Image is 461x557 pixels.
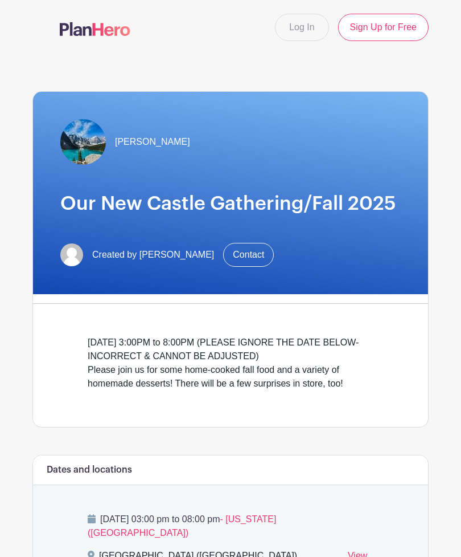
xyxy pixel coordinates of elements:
span: Created by [PERSON_NAME] [92,248,214,262]
div: [DATE] 3:00PM to 8:00PM (PLEASE IGNORE THE DATE BELOW-INCORRECT & CANNOT BE ADJUSTED) Please join... [88,336,373,391]
h1: Our New Castle Gathering/Fall 2025 [60,192,401,216]
a: Log In [275,14,328,41]
span: [PERSON_NAME] [115,135,190,149]
a: Sign Up for Free [338,14,429,41]
img: default-ce2991bfa6775e67f084385cd625a349d9dcbb7a52a09fb2fda1e96e2d18dcdb.png [60,243,83,266]
img: Mountains.With.Lake.jpg [60,119,106,165]
h6: Dates and locations [47,465,132,475]
a: Contact [223,243,274,267]
img: logo-507f7623f17ff9eddc593b1ce0a138ce2505c220e1c5a4e2b4648c50719b7d32.svg [60,22,130,36]
p: [DATE] 03:00 pm to 08:00 pm [88,513,373,540]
